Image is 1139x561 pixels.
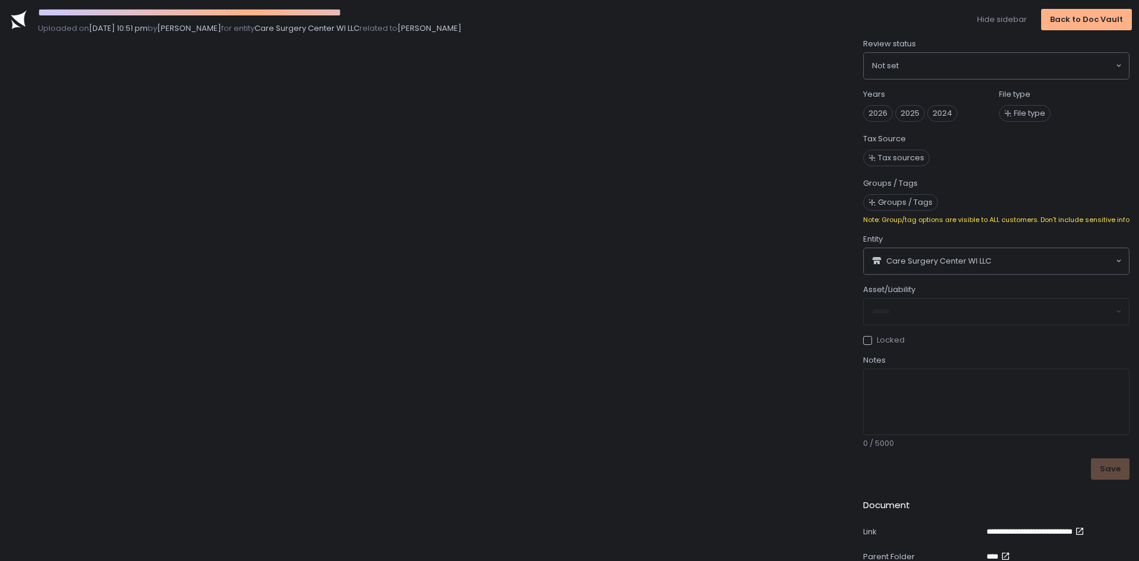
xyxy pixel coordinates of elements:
[991,255,1115,267] input: Search for option
[899,60,1115,72] input: Search for option
[863,134,906,144] label: Tax Source
[863,234,883,245] span: Entity
[359,23,397,34] span: related to
[89,23,148,34] span: [DATE] 10:51 pm
[999,89,1030,100] label: File type
[863,178,918,189] label: Groups / Tags
[863,438,1130,449] div: 0 / 5000
[1014,108,1045,119] span: File type
[864,53,1129,79] div: Search for option
[872,60,899,72] span: Not set
[397,23,462,34] span: [PERSON_NAME]
[38,23,89,34] span: Uploaded on
[886,256,991,267] span: Care Surgery Center WI LLC
[863,105,893,122] span: 2026
[977,14,1027,25] button: Hide sidebar
[254,23,359,34] span: Care Surgery Center WI LLC
[895,105,925,122] span: 2025
[1041,9,1132,30] button: Back to Doc Vault
[863,89,885,100] label: Years
[878,197,933,208] span: Groups / Tags
[863,39,916,49] span: Review status
[863,499,910,512] h2: Document
[1050,14,1123,25] div: Back to Doc Vault
[864,248,1129,274] div: Search for option
[863,355,886,366] span: Notes
[863,284,915,295] span: Asset/Liability
[221,23,254,34] span: for entity
[927,105,957,122] span: 2024
[157,23,221,34] span: [PERSON_NAME]
[863,215,1130,224] div: Note: Group/tag options are visible to ALL customers. Don't include sensitive info
[878,153,924,163] span: Tax sources
[863,527,982,537] div: Link
[148,23,157,34] span: by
